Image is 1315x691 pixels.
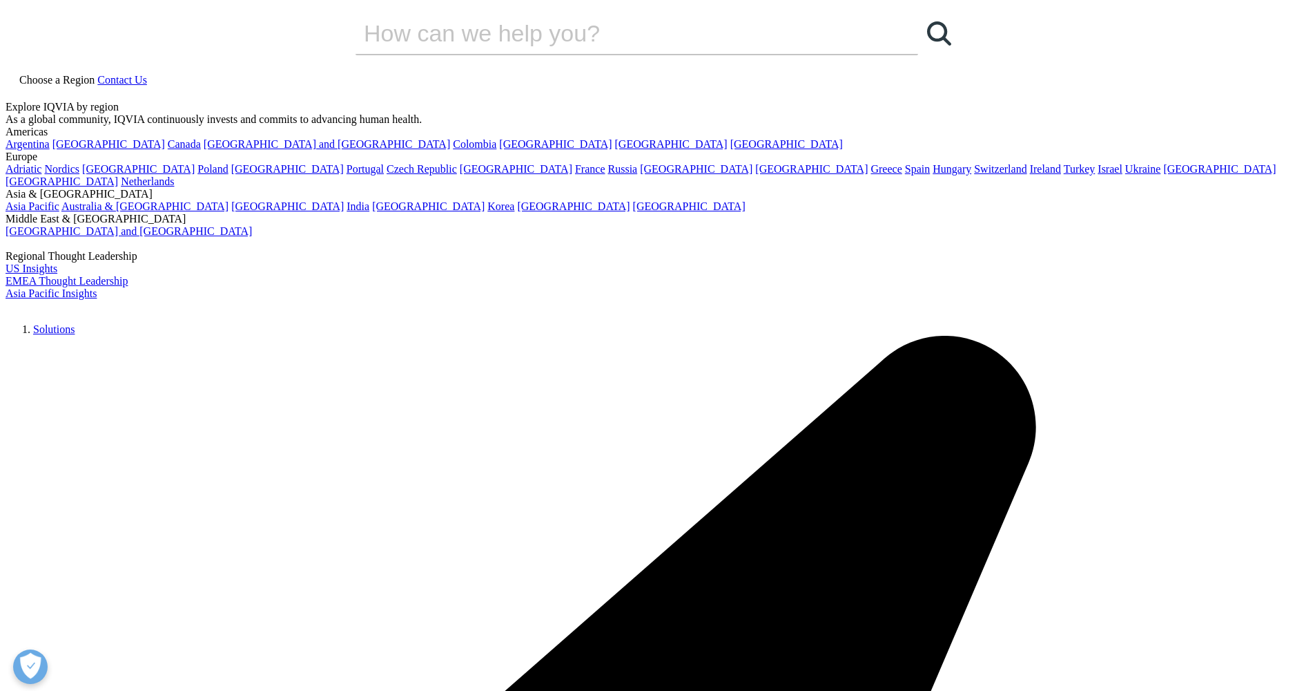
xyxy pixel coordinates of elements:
span: Choose a Region [19,74,95,86]
a: Argentina [6,138,50,150]
a: Korea [487,200,514,212]
a: Hungary [933,163,971,175]
a: [GEOGRAPHIC_DATA] [52,138,165,150]
a: [GEOGRAPHIC_DATA] [517,200,630,212]
a: Israel [1098,163,1122,175]
a: [GEOGRAPHIC_DATA] [730,138,843,150]
a: [GEOGRAPHIC_DATA] [231,200,344,212]
svg: Search [927,21,951,46]
button: Open Preferences [13,650,48,684]
div: Europe [6,151,1309,163]
div: Americas [6,126,1309,138]
a: Ireland [1030,163,1061,175]
a: Contact Us [97,74,147,86]
a: [GEOGRAPHIC_DATA] [372,200,485,212]
a: [GEOGRAPHIC_DATA] [640,163,752,175]
a: [GEOGRAPHIC_DATA] [755,163,868,175]
a: [GEOGRAPHIC_DATA] [499,138,612,150]
div: Explore IQVIA by region [6,101,1309,113]
a: Netherlands [121,176,174,187]
a: Ukraine [1125,163,1161,175]
a: [GEOGRAPHIC_DATA] and [GEOGRAPHIC_DATA] [6,225,252,237]
a: [GEOGRAPHIC_DATA] [633,200,746,212]
a: [GEOGRAPHIC_DATA] [82,163,195,175]
div: Asia & [GEOGRAPHIC_DATA] [6,188,1309,200]
a: Asia Pacific [6,200,59,212]
a: Asia Pacific Insights [6,287,97,299]
a: Solutions [33,323,75,335]
a: Greece [870,163,902,175]
a: Turkey [1064,163,1095,175]
div: Regional Thought Leadership [6,250,1309,263]
a: France [575,163,605,175]
a: India [347,200,369,212]
a: Switzerland [974,163,1026,175]
a: US Insights [6,263,57,274]
a: Czech Republic [387,163,457,175]
a: [GEOGRAPHIC_DATA] [231,163,344,175]
input: Search [355,12,879,54]
div: Middle East & [GEOGRAPHIC_DATA] [6,213,1309,225]
a: Portugal [347,163,384,175]
a: EMEA Thought Leadership [6,275,128,287]
a: Adriatic [6,163,41,175]
a: Poland [197,163,228,175]
a: Canada [168,138,201,150]
a: Colombia [453,138,496,150]
a: Spain [905,163,930,175]
a: Search [918,12,960,54]
a: [GEOGRAPHIC_DATA] [460,163,572,175]
a: [GEOGRAPHIC_DATA] [1163,163,1276,175]
div: As a global community, IQVIA continuously invests and commits to advancing human health. [6,113,1309,126]
a: Australia & [GEOGRAPHIC_DATA] [61,200,228,212]
a: [GEOGRAPHIC_DATA] [615,138,728,150]
a: Russia [608,163,638,175]
a: [GEOGRAPHIC_DATA] [6,176,118,187]
a: Nordics [44,163,79,175]
a: [GEOGRAPHIC_DATA] and [GEOGRAPHIC_DATA] [204,138,450,150]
